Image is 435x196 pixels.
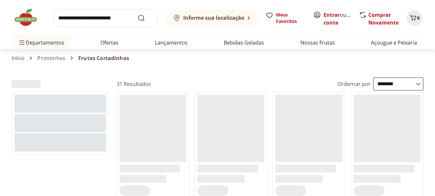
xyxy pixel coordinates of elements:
[368,11,399,26] a: Comprar Novamente
[37,55,65,61] a: Prontinhos
[117,80,151,88] h2: 31 Resultados
[137,14,153,22] button: Submit Search
[324,11,359,26] a: Criar conta
[13,8,45,27] img: Hortifruti
[371,39,417,46] a: Açougue e Peixaria
[183,14,244,21] b: Informe sua localização
[300,39,335,46] a: Nossas Frutas
[266,12,306,25] a: Meus Favoritos
[18,35,26,50] button: Menu
[12,55,25,61] a: Início
[155,39,188,46] a: Lançamentos
[100,39,118,46] a: Ofertas
[166,9,258,27] button: Informe sua localização
[53,9,158,27] input: search
[407,10,422,26] button: Carrinho
[78,55,129,61] span: Frutas Cortadinhas
[417,15,420,21] span: 0
[337,80,371,88] label: Ordernar por
[224,39,264,46] a: Bebidas Geladas
[324,11,352,26] span: ou
[276,12,306,25] span: Meus Favoritos
[18,35,64,50] span: Departamentos
[324,11,340,18] a: Entrar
